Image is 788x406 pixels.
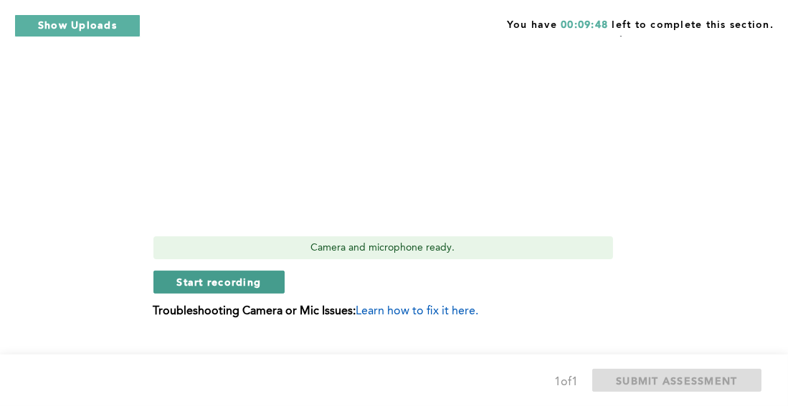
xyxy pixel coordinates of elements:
div: 1 of 1 [554,372,578,392]
button: Show Uploads [14,14,141,37]
button: SUBMIT ASSESSMENT [592,369,761,392]
div: Camera and microphone ready. [153,236,613,259]
span: 00:09:48 [561,20,608,30]
button: Start recording [153,271,285,294]
span: You have left to complete this section. [507,14,774,32]
span: Learn how to fix it here. [356,306,479,317]
span: Start recording [177,275,262,289]
b: Troubleshooting Camera or Mic Issues: [153,306,356,317]
span: SUBMIT ASSESSMENT [616,374,737,387]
